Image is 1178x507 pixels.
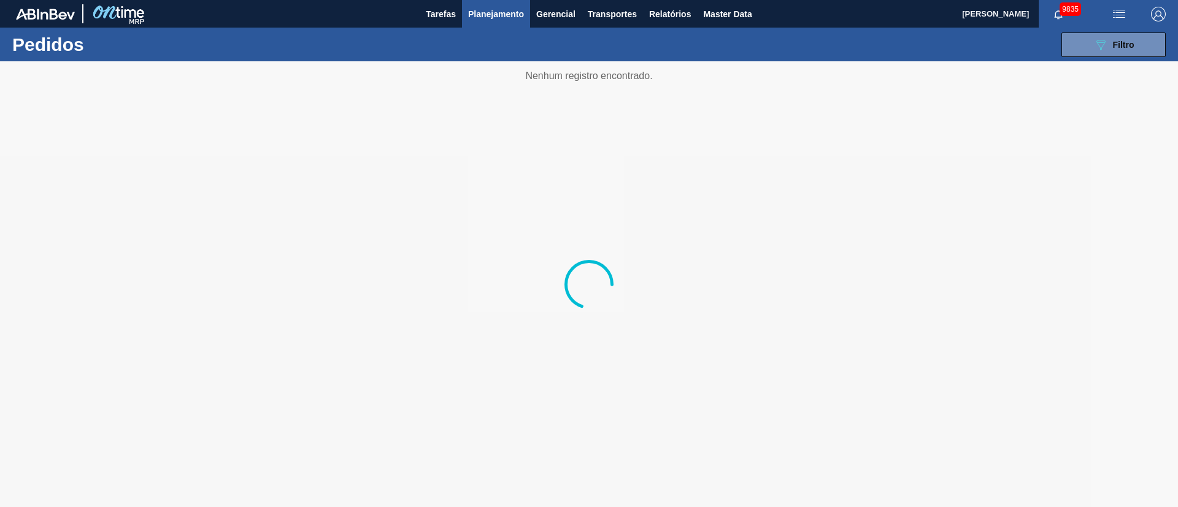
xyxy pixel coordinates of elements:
[588,7,637,21] span: Transportes
[1061,32,1166,57] button: Filtro
[12,37,196,51] h1: Pedidos
[536,7,576,21] span: Gerencial
[649,7,691,21] span: Relatórios
[1039,6,1078,23] button: Notificações
[426,7,456,21] span: Tarefas
[1113,40,1134,50] span: Filtro
[16,9,75,20] img: TNhmsLtSVTkK8tSr43FrP2fwEKptu5GPRR3wAAAABJRU5ErkJggg==
[1151,7,1166,21] img: Logout
[1060,2,1081,16] span: 9835
[468,7,524,21] span: Planejamento
[703,7,752,21] span: Master Data
[1112,7,1126,21] img: userActions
